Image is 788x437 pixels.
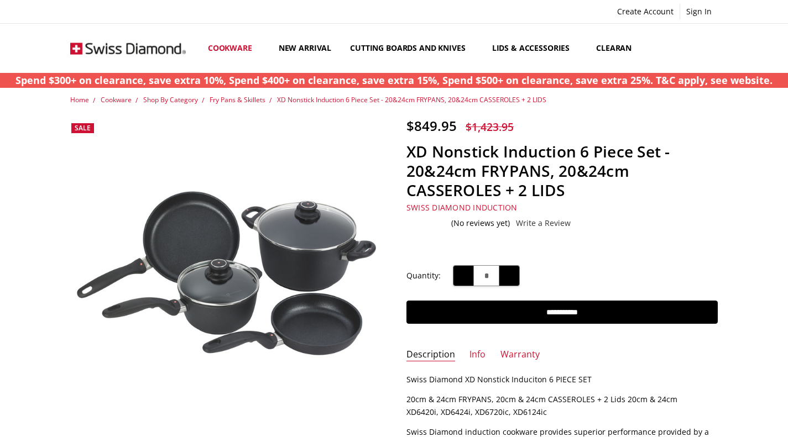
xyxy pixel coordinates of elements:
a: Cookware [199,24,269,73]
h1: XD Nonstick Induction 6 Piece Set - 20&24cm FRYPANS, 20&24cm CASSEROLES + 2 LIDS [406,142,718,200]
a: New arrival [269,24,341,73]
p: Spend $300+ on clearance, save extra 10%, Spend $400+ on clearance, save extra 15%, Spend $500+ o... [15,73,773,88]
a: Info [469,349,486,361]
a: Write a Review [516,219,571,228]
a: Description [406,349,455,361]
a: Clearance [587,24,650,73]
span: $849.95 [406,117,457,135]
img: Free Shipping On Every Order [70,25,186,72]
a: Swiss Diamond Induction [406,202,518,213]
a: Cutting boards and knives [341,24,483,73]
a: Lids & Accessories [483,24,587,73]
img: XD Nonstick Induction 6 Piece Set - 20&24cm FRYPANS, 20&24cm CASSEROLES + 2 LIDS [70,186,382,360]
span: Sale [75,123,91,133]
a: XD Nonstick Induction 6 Piece Set - 20&24cm FRYPANS, 20&24cm CASSEROLES + 2 LIDS [70,118,382,429]
a: Sign In [680,4,718,19]
a: XD Nonstick Induction 6 Piece Set - 20&24cm FRYPANS, 20&24cm CASSEROLES + 2 LIDS [277,95,546,104]
p: Swiss Diamond XD Nonstick Induciton 6 PIECE SET [406,373,718,386]
a: Cookware [101,95,132,104]
label: Quantity: [406,270,441,282]
span: $1,423.95 [466,119,514,134]
p: 20cm & 24cm FRYPANS, 20cm & 24cm CASSEROLES + 2 Lids 20cm & 24cm XD6420i, XD6424i, XD6720ic, XD61... [406,393,718,418]
span: (No reviews yet) [451,219,510,228]
a: Home [70,95,89,104]
a: Shop By Category [143,95,198,104]
a: Fry Pans & Skillets [210,95,265,104]
a: Create Account [611,4,680,19]
a: Warranty [500,349,540,361]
